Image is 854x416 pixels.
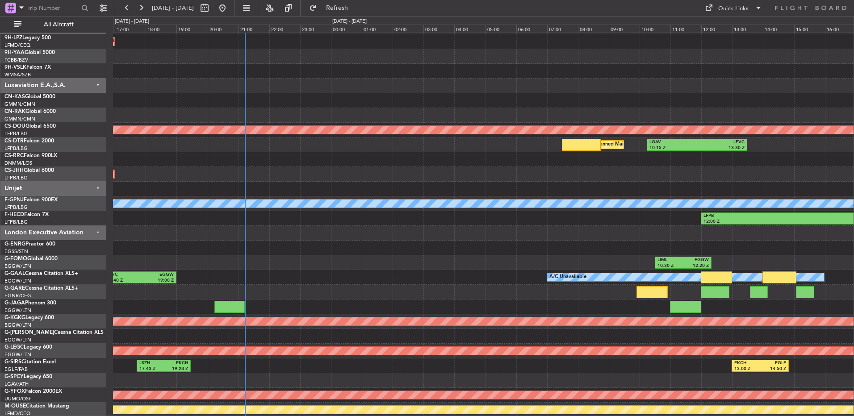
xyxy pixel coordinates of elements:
a: G-SPCYLegacy 650 [4,374,52,379]
a: LFMD/CEQ [4,42,30,49]
div: 04:00 [454,25,485,33]
div: EGGW [683,257,709,263]
span: CS-DOU [4,124,25,129]
a: G-[PERSON_NAME]Cessna Citation XLS [4,330,104,335]
span: CS-JHH [4,168,24,173]
span: 9H-VSLK [4,65,26,70]
span: F-GPNJ [4,197,24,203]
span: 9H-LPZ [4,35,22,41]
div: 13:00 [732,25,763,33]
span: G-FOMO [4,256,27,262]
div: 19:28 Z [163,366,188,372]
div: 07:00 [547,25,578,33]
a: EGGW/LTN [4,351,31,358]
span: 9H-YAA [4,50,25,55]
div: 14:00 [763,25,794,33]
div: 05:00 [486,25,516,33]
div: 12:00 [701,25,732,33]
div: 23:00 [300,25,331,33]
div: [DATE] - [DATE] [115,18,149,25]
button: Quick Links [700,1,766,15]
div: Planned Maint Sofia [595,138,641,151]
a: M-OUSECitation Mustang [4,404,69,409]
a: EGGW/LTN [4,278,31,284]
span: G-SIRS [4,359,21,365]
div: 06:00 [516,25,547,33]
a: EGLF/FAB [4,366,28,373]
span: G-LEGC [4,345,24,350]
a: EGNR/CEG [4,292,31,299]
a: LGAV/ATH [4,381,29,387]
div: 09:00 [609,25,640,33]
span: G-YFOX [4,389,25,394]
a: F-GPNJFalcon 900EX [4,197,58,203]
a: LFPB/LBG [4,130,28,137]
div: 17:43 Z [139,366,164,372]
span: [DATE] - [DATE] [152,4,194,12]
span: G-ENRG [4,241,25,247]
a: CS-DOUGlobal 6500 [4,124,56,129]
div: 17:00 [115,25,146,33]
a: 9H-YAAGlobal 5000 [4,50,55,55]
a: G-ENRGPraetor 600 [4,241,55,247]
a: EGSS/STN [4,248,28,255]
div: LGAV [649,139,697,146]
a: CS-DTRFalcon 2000 [4,138,54,144]
a: LFPB/LBG [4,175,28,181]
div: 02:00 [393,25,423,33]
a: CS-RRCFalcon 900LX [4,153,57,158]
span: G-GARE [4,286,25,291]
a: 9H-LPZLegacy 500 [4,35,51,41]
div: LSZH [139,360,164,366]
a: F-HECDFalcon 7X [4,212,49,217]
span: F-HECD [4,212,24,217]
div: 14:50 Z [760,366,786,372]
div: LIML [657,257,683,263]
a: DNMM/LOS [4,160,32,166]
a: UUMO/OSF [4,395,31,402]
a: LFPB/LBG [4,204,28,211]
div: 10:30 Z [657,263,683,269]
div: 16:40 Z [107,278,140,284]
div: 01:00 [362,25,393,33]
a: G-LEGCLegacy 600 [4,345,52,350]
span: G-SPCY [4,374,24,379]
a: EGGW/LTN [4,263,31,270]
div: LEVC [107,272,140,278]
a: G-GAALCessna Citation XLS+ [4,271,78,276]
a: GMMN/CMN [4,101,35,108]
span: Refresh [318,5,356,11]
div: 20:00 [208,25,239,33]
div: EKCH [163,360,188,366]
div: EGGW [140,272,174,278]
div: 19:00 [176,25,207,33]
span: CN-KAS [4,94,25,100]
div: 10:15 Z [649,145,697,151]
div: 00:00 [331,25,362,33]
a: G-GARECessna Citation XLS+ [4,286,78,291]
div: A/C Unavailable [549,270,586,284]
a: G-YFOXFalcon 2000EX [4,389,62,394]
a: GMMN/CMN [4,116,35,122]
div: LEVC [697,139,745,146]
div: [DATE] - [DATE] [332,18,367,25]
div: 15:00 [794,25,825,33]
span: M-OUSE [4,404,26,409]
a: EGGW/LTN [4,337,31,343]
span: G-KGKG [4,315,25,320]
a: CN-RAKGlobal 6000 [4,109,56,114]
div: 13:00 Z [734,366,760,372]
div: 08:00 [578,25,609,33]
div: 22:00 [269,25,300,33]
a: 9H-VSLKFalcon 7X [4,65,51,70]
div: Quick Links [718,4,749,13]
a: FCBB/BZV [4,57,28,63]
div: 03:00 [423,25,454,33]
div: 10:00 [640,25,670,33]
div: EGLF [760,360,786,366]
span: CS-DTR [4,138,24,144]
button: All Aircraft [10,17,97,32]
a: EGGW/LTN [4,322,31,329]
span: CN-RAK [4,109,25,114]
a: CN-KASGlobal 5000 [4,94,55,100]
